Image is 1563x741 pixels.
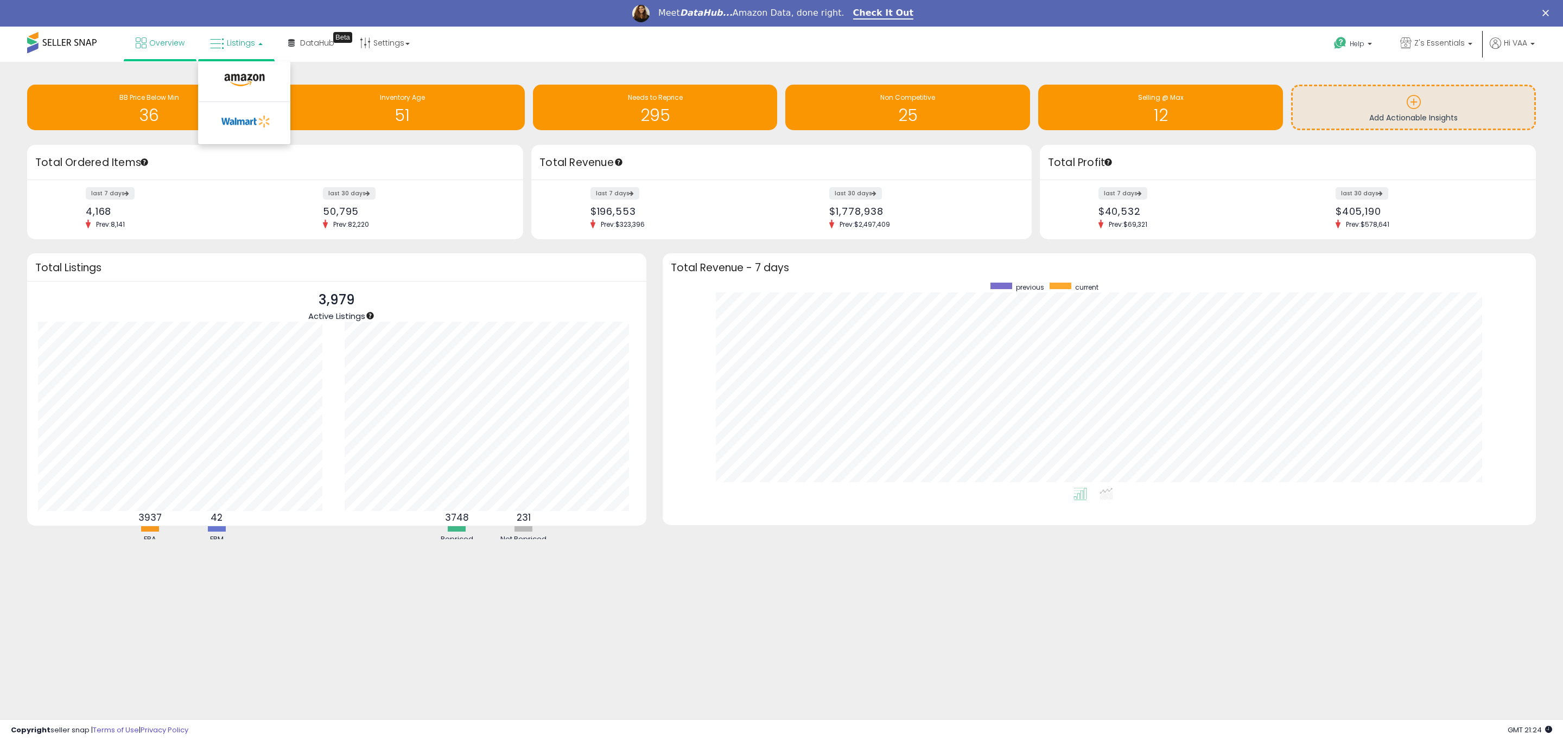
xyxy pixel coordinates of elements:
[35,264,638,272] h3: Total Listings
[300,37,334,48] span: DataHub
[1414,37,1465,48] span: Z's Essentials
[658,8,844,18] div: Meet Amazon Data, done right.
[1369,112,1458,123] span: Add Actionable Insights
[328,220,374,229] span: Prev: 82,220
[117,534,182,545] div: FBA
[614,157,624,167] div: Tooltip anchor
[1350,39,1364,48] span: Help
[533,85,778,130] a: Needs to Reprice 295
[184,534,249,545] div: FBM
[880,93,935,102] span: Non Competitive
[1392,27,1481,62] a: Z's Essentials
[1075,283,1098,292] span: current
[1044,106,1278,124] h1: 12
[1103,220,1153,229] span: Prev: $69,321
[590,206,773,217] div: $196,553
[538,106,772,124] h1: 295
[333,32,352,43] div: Tooltip anchor
[119,93,179,102] span: BB Price Below Min
[539,155,1024,170] h3: Total Revenue
[202,27,271,59] a: Listings
[308,290,365,310] p: 3,979
[280,85,525,130] a: Inventory Age 51
[628,93,683,102] span: Needs to Reprice
[680,8,733,18] i: DataHub...
[1542,10,1553,16] div: Close
[380,93,425,102] span: Inventory Age
[365,311,375,321] div: Tooltip anchor
[445,511,469,524] b: 3748
[308,310,365,322] span: Active Listings
[138,511,162,524] b: 3937
[853,8,914,20] a: Check It Out
[33,106,266,124] h1: 36
[829,187,882,200] label: last 30 days
[352,27,418,59] a: Settings
[491,534,556,545] div: Not Repriced
[1138,93,1184,102] span: Selling @ Max
[86,206,267,217] div: 4,168
[1098,187,1147,200] label: last 7 days
[1098,206,1280,217] div: $40,532
[595,220,650,229] span: Prev: $323,396
[424,534,490,545] div: Repriced
[1333,36,1347,50] i: Get Help
[632,5,650,22] img: Profile image for Georgie
[227,37,255,48] span: Listings
[1325,28,1383,62] a: Help
[323,187,376,200] label: last 30 days
[1048,155,1528,170] h3: Total Profit
[323,206,504,217] div: 50,795
[211,511,223,524] b: 42
[829,206,1012,217] div: $1,778,938
[791,106,1025,124] h1: 25
[671,264,1528,272] h3: Total Revenue - 7 days
[1103,157,1113,167] div: Tooltip anchor
[517,511,531,524] b: 231
[27,85,272,130] a: BB Price Below Min 36
[86,187,135,200] label: last 7 days
[590,187,639,200] label: last 7 days
[1340,220,1395,229] span: Prev: $578,641
[1038,85,1283,130] a: Selling @ Max 12
[785,85,1030,130] a: Non Competitive 25
[834,220,895,229] span: Prev: $2,497,409
[128,27,193,59] a: Overview
[91,220,130,229] span: Prev: 8,141
[1293,86,1534,128] a: Add Actionable Insights
[1336,206,1517,217] div: $405,190
[1490,37,1535,62] a: Hi VAA
[149,37,185,48] span: Overview
[285,106,519,124] h1: 51
[139,157,149,167] div: Tooltip anchor
[1504,37,1527,48] span: Hi VAA
[1016,283,1044,292] span: previous
[280,27,342,59] a: DataHub
[1336,187,1388,200] label: last 30 days
[35,155,515,170] h3: Total Ordered Items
